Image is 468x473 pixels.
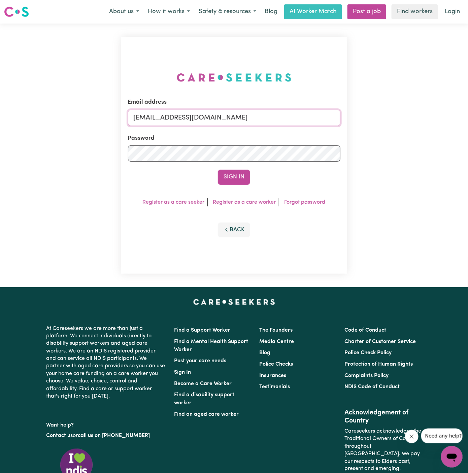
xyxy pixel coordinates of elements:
a: Charter of Customer Service [345,339,416,344]
a: AI Worker Match [284,4,342,19]
button: Sign In [218,170,250,184]
a: Careseekers logo [4,4,29,20]
button: Safety & resources [194,5,261,19]
a: Blog [261,4,281,19]
a: NDIS Code of Conduct [345,384,400,390]
a: Post your care needs [174,358,226,364]
a: Complaints Policy [345,373,389,378]
a: Insurances [259,373,286,378]
a: Find a Mental Health Support Worker [174,339,248,352]
a: Police Checks [259,362,293,367]
a: Find a disability support worker [174,392,234,406]
button: Back [218,223,250,237]
a: Register as a care seeker [143,200,205,205]
h2: Acknowledgement of Country [345,409,422,425]
a: Testimonials [259,384,290,390]
iframe: Button to launch messaging window [441,446,463,468]
a: Register as a care worker [213,200,276,205]
a: Protection of Human Rights [345,362,413,367]
a: call us on [PHONE_NUMBER] [78,433,150,438]
a: Media Centre [259,339,294,344]
a: Code of Conduct [345,328,387,333]
a: Sign In [174,370,191,375]
label: Email address [128,98,167,107]
img: Careseekers logo [4,6,29,18]
button: About us [105,5,143,19]
a: Find an aged care worker [174,412,239,417]
p: or [46,429,166,442]
a: Find a Support Worker [174,328,230,333]
a: Careseekers home page [193,299,275,305]
a: Police Check Policy [345,350,392,356]
button: How it works [143,5,194,19]
iframe: Message from company [421,429,463,443]
label: Password [128,134,155,143]
a: Blog [259,350,270,356]
iframe: Close message [405,430,419,443]
a: Contact us [46,433,73,438]
p: Want help? [46,419,166,429]
input: Email address [128,110,340,126]
a: Become a Care Worker [174,381,232,386]
a: The Founders [259,328,293,333]
a: Find workers [392,4,438,19]
p: At Careseekers we are more than just a platform. We connect individuals directly to disability su... [46,322,166,403]
a: Login [441,4,464,19]
a: Post a job [347,4,386,19]
a: Forgot password [285,200,326,205]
